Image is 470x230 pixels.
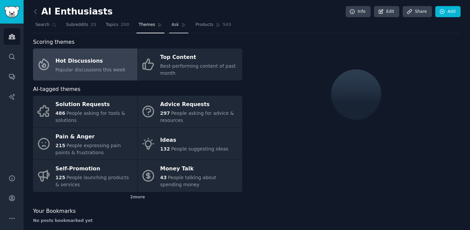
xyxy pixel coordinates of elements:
[56,131,134,142] div: Pain & Anger
[56,164,134,174] div: Self-Promotion
[56,67,126,72] span: Popular discussions this week
[56,143,65,148] span: 215
[160,164,239,174] div: Money Talk
[160,135,228,146] div: Ideas
[121,22,129,28] span: 200
[195,22,213,28] span: Products
[64,20,99,33] a: Subreddits25
[33,218,242,224] div: No posts bookmarked yet
[33,192,242,203] div: 2 more
[138,48,242,80] a: Top ContentBest-performing content of past month
[138,96,242,128] a: Advice Requests297People asking for advice & resources
[56,143,121,155] span: People expressing pain points & frustrations
[160,99,239,110] div: Advice Requests
[403,6,432,18] a: Share
[374,6,399,18] a: Edit
[56,175,129,187] span: People launching products & services
[33,207,76,216] span: Your Bookmarks
[33,38,74,46] span: Scoring themes
[56,110,125,123] span: People asking for tools & solutions
[33,160,137,192] a: Self-Promotion125People launching products & services
[4,6,20,18] img: GummySearch logo
[169,20,188,33] a: Ask
[66,22,88,28] span: Subreddits
[91,22,96,28] span: 25
[56,175,65,180] span: 125
[139,22,155,28] span: Themes
[56,56,126,66] div: Hot Discussions
[56,110,65,116] span: 486
[160,175,216,187] span: People talking about spending money
[160,110,170,116] span: 297
[171,146,228,152] span: People suggesting ideas
[138,160,242,192] a: Money Talk43People talking about spending money
[346,6,371,18] a: Info
[33,20,59,33] a: Search
[33,85,81,94] span: AI-tagged themes
[171,22,179,28] span: Ask
[35,22,50,28] span: Search
[160,63,236,76] span: Best-performing content of past month
[33,6,113,17] h2: AI Enthusiasts
[435,6,461,18] a: Add
[160,175,166,180] span: 43
[160,52,239,63] div: Top Content
[33,48,137,80] a: Hot DiscussionsPopular discussions this week
[56,99,134,110] div: Solution Requests
[160,146,170,152] span: 132
[106,22,118,28] span: Topics
[33,96,137,128] a: Solution Requests486People asking for tools & solutions
[103,20,132,33] a: Topics200
[138,128,242,160] a: Ideas132People suggesting ideas
[193,20,233,33] a: Products565
[136,20,165,33] a: Themes
[33,128,137,160] a: Pain & Anger215People expressing pain points & frustrations
[160,110,234,123] span: People asking for advice & resources
[223,22,231,28] span: 565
